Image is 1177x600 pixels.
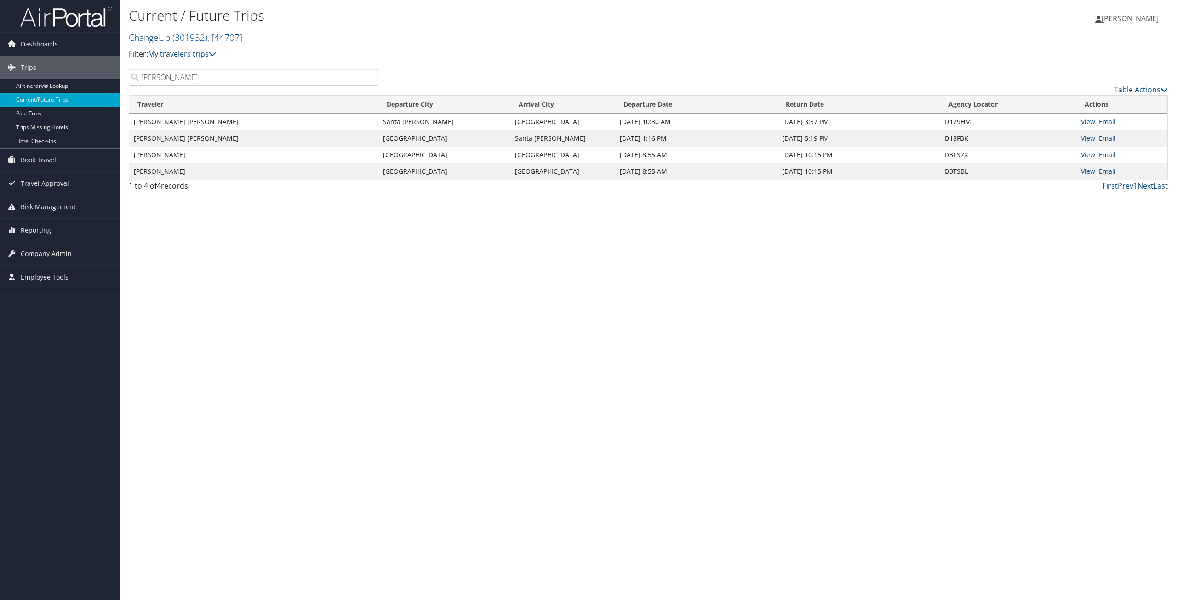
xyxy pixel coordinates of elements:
[777,96,940,114] th: Return Date: activate to sort column ascending
[378,130,510,147] td: [GEOGRAPHIC_DATA]
[129,69,378,86] input: Search Traveler or Arrival City
[21,195,76,218] span: Risk Management
[1118,181,1133,191] a: Prev
[378,163,510,180] td: [GEOGRAPHIC_DATA]
[1076,130,1167,147] td: |
[1103,181,1118,191] a: First
[129,96,378,114] th: Traveler: activate to sort column ascending
[129,130,378,147] td: [PERSON_NAME] [PERSON_NAME]
[1076,147,1167,163] td: |
[1081,167,1095,176] a: View
[615,96,778,114] th: Departure Date: activate to sort column descending
[129,6,822,25] h1: Current / Future Trips
[378,114,510,130] td: Santa [PERSON_NAME]
[378,96,510,114] th: Departure City: activate to sort column ascending
[1099,150,1116,159] a: Email
[1081,134,1095,143] a: View
[510,130,615,147] td: Santa [PERSON_NAME]
[157,181,161,191] span: 4
[940,114,1076,130] td: D179HM
[1133,181,1137,191] a: 1
[172,31,207,44] span: ( 301932 )
[1095,5,1168,32] a: [PERSON_NAME]
[777,163,940,180] td: [DATE] 10:15 PM
[1154,181,1168,191] a: Last
[21,242,72,265] span: Company Admin
[777,130,940,147] td: [DATE] 5:19 PM
[378,147,510,163] td: [GEOGRAPHIC_DATA]
[615,147,778,163] td: [DATE] 8:55 AM
[1081,150,1095,159] a: View
[129,114,378,130] td: [PERSON_NAME] [PERSON_NAME]
[777,114,940,130] td: [DATE] 3:57 PM
[1102,13,1159,23] span: [PERSON_NAME]
[777,147,940,163] td: [DATE] 10:15 PM
[615,130,778,147] td: [DATE] 1:16 PM
[615,163,778,180] td: [DATE] 8:55 AM
[20,6,112,28] img: airportal-logo.png
[129,163,378,180] td: [PERSON_NAME]
[1099,134,1116,143] a: Email
[940,163,1076,180] td: D3TSBL
[21,149,56,171] span: Book Travel
[615,114,778,130] td: [DATE] 10:30 AM
[940,147,1076,163] td: D3TS7X
[510,96,615,114] th: Arrival City: activate to sort column ascending
[1099,167,1116,176] a: Email
[148,49,216,59] a: My travelers trips
[129,31,242,44] a: ChangeUp
[207,31,242,44] span: , [ 44707 ]
[21,266,69,289] span: Employee Tools
[510,163,615,180] td: [GEOGRAPHIC_DATA]
[1137,181,1154,191] a: Next
[21,172,69,195] span: Travel Approval
[1081,117,1095,126] a: View
[1076,114,1167,130] td: |
[1076,163,1167,180] td: |
[1114,85,1168,95] a: Table Actions
[21,33,58,56] span: Dashboards
[510,114,615,130] td: [GEOGRAPHIC_DATA]
[1099,117,1116,126] a: Email
[129,180,378,196] div: 1 to 4 of records
[940,96,1076,114] th: Agency Locator: activate to sort column ascending
[21,56,36,79] span: Trips
[129,48,822,60] p: Filter:
[129,147,378,163] td: [PERSON_NAME]
[1076,96,1167,114] th: Actions
[21,219,51,242] span: Reporting
[510,147,615,163] td: [GEOGRAPHIC_DATA]
[940,130,1076,147] td: D18FBK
